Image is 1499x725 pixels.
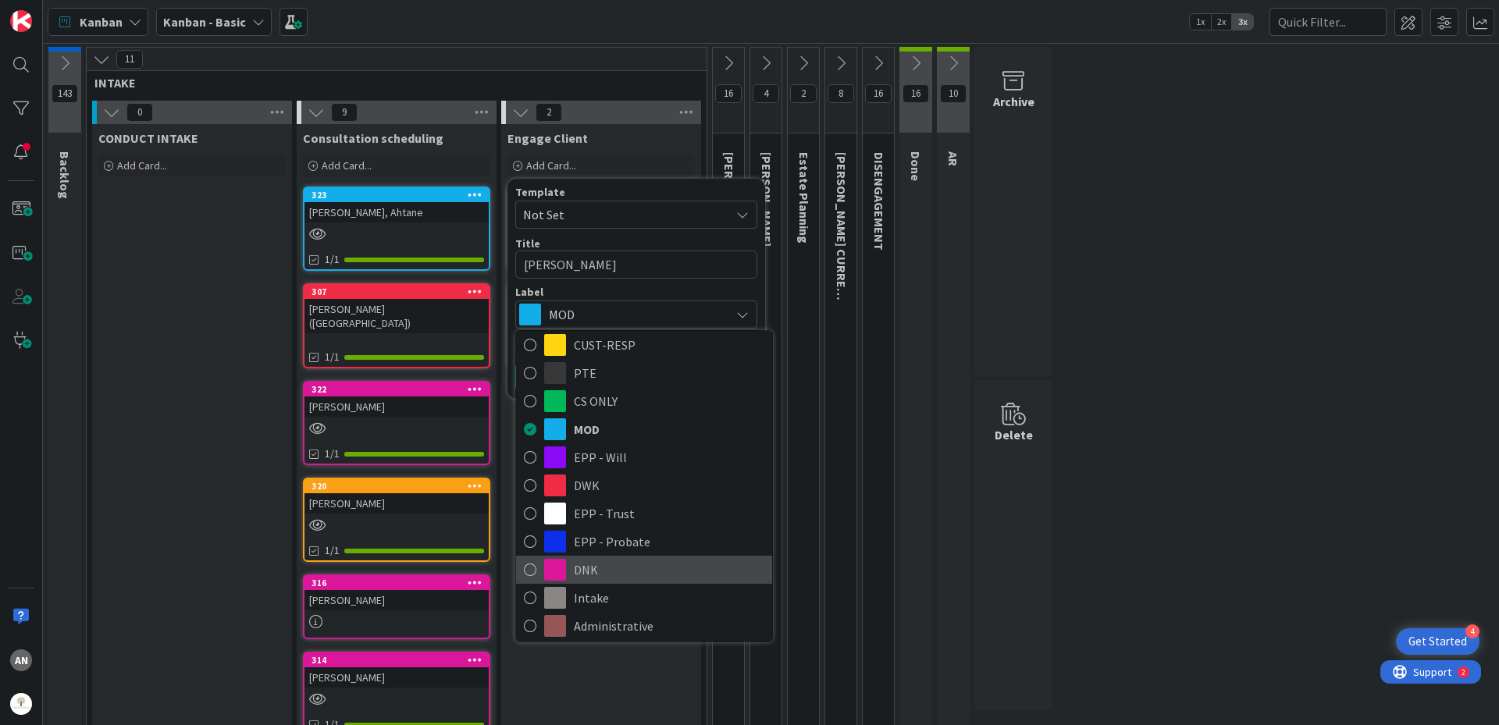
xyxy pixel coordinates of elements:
[574,446,764,469] span: EPP - Will
[574,474,764,497] span: DWK
[574,502,764,525] span: EPP - Trust
[574,558,764,581] span: DNK
[834,152,849,355] span: VICTOR CURRENT CLIENTS
[523,204,718,225] span: Not Set
[549,304,722,325] span: MOD
[515,286,543,297] span: Label
[1408,634,1467,649] div: Get Started
[312,481,489,492] div: 320
[536,103,562,122] span: 2
[98,130,198,146] span: CONDUCT INTAKE
[796,152,812,243] span: Estate Planning
[325,251,340,268] span: 1/1
[304,590,489,610] div: [PERSON_NAME]
[304,285,489,333] div: 307[PERSON_NAME] ([GEOGRAPHIC_DATA])
[325,542,340,559] span: 1/1
[516,359,772,387] a: PTE
[574,333,764,357] span: CUST-RESP
[312,190,489,201] div: 323
[574,361,764,385] span: PTE
[57,151,73,199] span: Backlog
[304,479,489,493] div: 320
[515,251,757,279] textarea: [PERSON_NAME]
[574,418,764,441] span: MOD
[516,471,772,499] a: DWK
[516,499,772,528] a: EPP - Trust
[516,331,772,359] a: CUST-RESP
[304,396,489,417] div: [PERSON_NAME]
[331,103,358,122] span: 9
[574,586,764,609] span: Intake
[117,158,167,172] span: Add Card...
[94,75,687,91] span: INTAKE
[304,576,489,610] div: 316[PERSON_NAME]
[903,84,929,103] span: 16
[10,693,32,715] img: avatar
[995,425,1033,444] div: Delete
[790,84,817,103] span: 2
[52,84,78,103] span: 143
[303,130,443,146] span: Consultation scheduling
[865,84,892,103] span: 16
[304,202,489,222] div: [PERSON_NAME], Ahtane
[325,446,340,462] span: 1/1
[908,151,924,181] span: Done
[304,382,489,417] div: 322[PERSON_NAME]
[940,84,967,103] span: 10
[507,130,588,146] span: Engage Client
[516,528,772,556] a: EPP - Probate
[574,389,764,413] span: CS ONLY
[1232,14,1253,30] span: 3x
[33,2,71,21] span: Support
[828,84,854,103] span: 8
[304,188,489,222] div: 323[PERSON_NAME], Ahtane
[10,649,32,671] div: AN
[759,152,774,247] span: KRISTI PROBATE
[574,530,764,553] span: EPP - Probate
[304,653,489,688] div: 314[PERSON_NAME]
[163,14,246,30] b: Kanban - Basic
[516,584,772,612] a: Intake
[304,667,489,688] div: [PERSON_NAME]
[304,479,489,514] div: 320[PERSON_NAME]
[304,653,489,667] div: 314
[312,655,489,666] div: 314
[312,384,489,395] div: 322
[312,286,489,297] div: 307
[516,443,772,471] a: EPP - Will
[515,187,565,197] span: Template
[304,188,489,202] div: 323
[1465,624,1479,638] div: 4
[1190,14,1211,30] span: 1x
[574,614,764,638] span: Administrative
[304,576,489,590] div: 316
[10,10,32,32] img: Visit kanbanzone.com
[871,152,887,251] span: DISENGAGEMENT
[304,493,489,514] div: [PERSON_NAME]
[81,6,85,19] div: 2
[304,285,489,299] div: 307
[1269,8,1387,36] input: Quick Filter...
[993,92,1034,111] div: Archive
[945,151,961,166] span: AR
[312,578,489,588] div: 316
[1396,628,1479,655] div: Open Get Started checklist, remaining modules: 4
[126,103,153,122] span: 0
[516,556,772,584] a: DNK
[325,349,340,365] span: 1/1
[515,236,540,251] label: Title
[304,299,489,333] div: [PERSON_NAME] ([GEOGRAPHIC_DATA])
[116,50,143,69] span: 11
[80,12,123,31] span: Kanban
[753,84,779,103] span: 4
[516,387,772,415] a: CS ONLY
[721,152,737,355] span: KRISTI CURRENT CLIENTS
[1211,14,1232,30] span: 2x
[715,84,742,103] span: 16
[322,158,372,172] span: Add Card...
[526,158,576,172] span: Add Card...
[516,612,772,640] a: Administrative
[304,382,489,396] div: 322
[516,415,772,443] a: MOD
